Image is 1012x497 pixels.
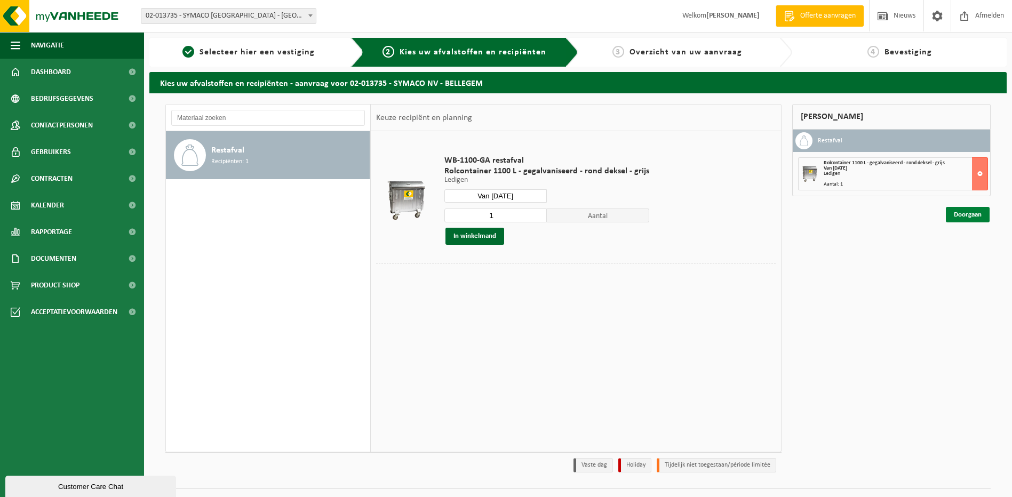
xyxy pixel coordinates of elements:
span: Contracten [31,165,73,192]
a: 1Selecteer hier een vestiging [155,46,342,59]
span: Kies uw afvalstoffen en recipiënten [400,48,546,57]
button: Restafval Recipiënten: 1 [166,131,370,179]
span: Selecteer hier een vestiging [200,48,315,57]
span: Bedrijfsgegevens [31,85,93,112]
div: Keuze recipiënt en planning [371,105,477,131]
span: 02-013735 - SYMACO NV - BELLEGEM [141,8,316,24]
button: In winkelmand [445,228,504,245]
div: Ledigen [824,171,987,177]
h3: Restafval [818,132,842,149]
span: Aantal [547,209,649,222]
span: WB-1100-GA restafval [444,155,649,166]
li: Holiday [618,458,651,472]
span: Dashboard [31,59,71,85]
span: 4 [867,46,879,58]
span: 1 [182,46,194,58]
span: Restafval [211,144,244,157]
strong: [PERSON_NAME] [706,12,760,20]
span: Bevestiging [884,48,932,57]
span: Kalender [31,192,64,219]
li: Tijdelijk niet toegestaan/période limitée [657,458,776,472]
span: Contactpersonen [31,112,93,139]
span: 2 [383,46,394,58]
p: Ledigen [444,177,649,184]
span: 3 [612,46,624,58]
span: 02-013735 - SYMACO NV - BELLEGEM [141,9,316,23]
input: Materiaal zoeken [171,110,365,126]
span: Documenten [31,245,76,272]
div: Aantal: 1 [824,182,987,187]
span: Recipiënten: 1 [211,157,249,167]
a: Doorgaan [946,207,990,222]
li: Vaste dag [573,458,613,472]
span: Navigatie [31,32,64,59]
span: Gebruikers [31,139,71,165]
strong: Van [DATE] [824,165,847,171]
iframe: chat widget [5,474,178,497]
span: Product Shop [31,272,79,299]
div: [PERSON_NAME] [792,104,991,130]
span: Rapportage [31,219,72,245]
span: Acceptatievoorwaarden [31,299,117,325]
h2: Kies uw afvalstoffen en recipiënten - aanvraag voor 02-013735 - SYMACO NV - BELLEGEM [149,72,1007,93]
span: Offerte aanvragen [798,11,858,21]
span: Rolcontainer 1100 L - gegalvaniseerd - rond deksel - grijs [824,160,945,166]
span: Overzicht van uw aanvraag [629,48,742,57]
span: Rolcontainer 1100 L - gegalvaniseerd - rond deksel - grijs [444,166,649,177]
input: Selecteer datum [444,189,547,203]
a: Offerte aanvragen [776,5,864,27]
